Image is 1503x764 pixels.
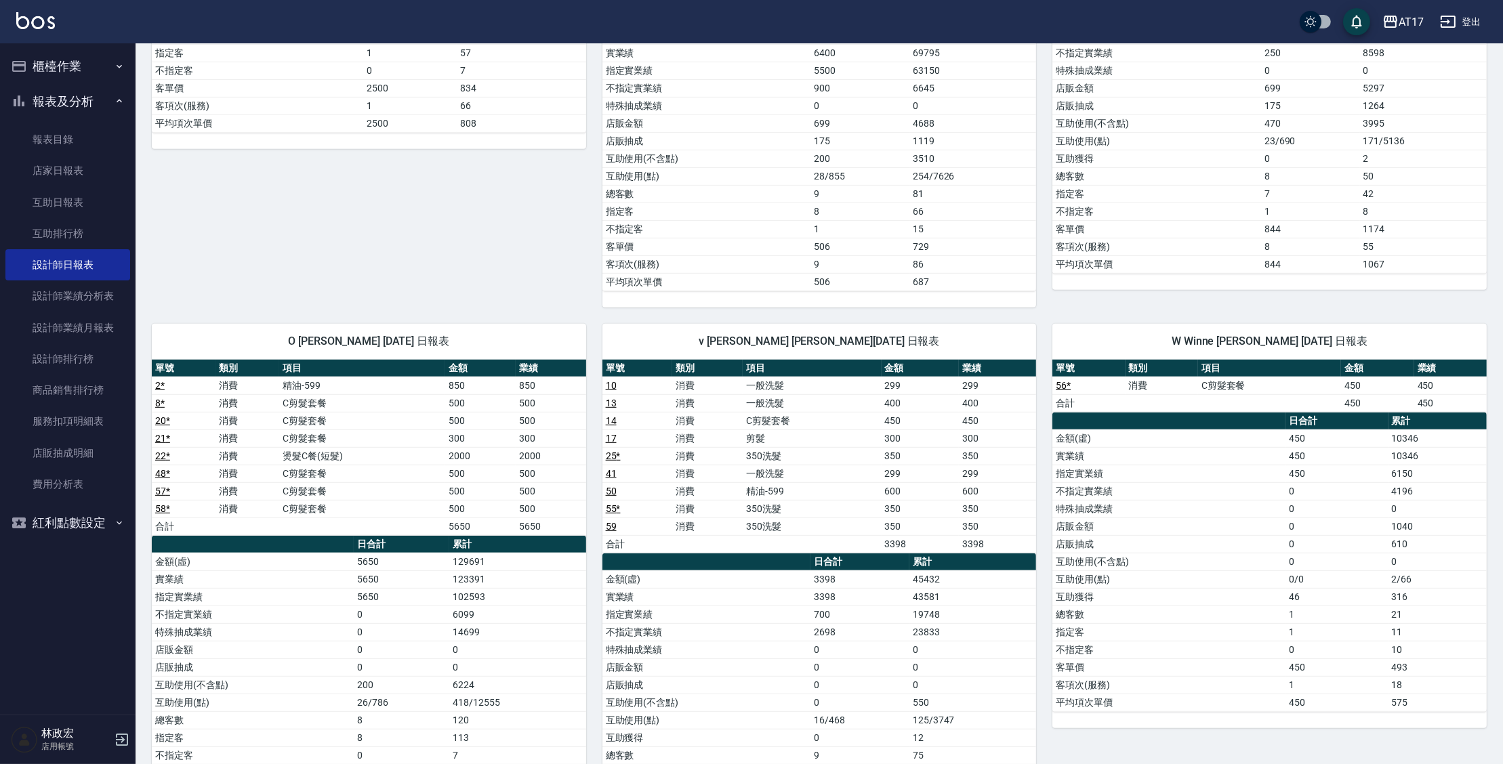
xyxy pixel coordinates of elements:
[449,606,586,623] td: 6099
[445,517,516,535] td: 5650
[5,280,130,312] a: 設計師業績分析表
[1360,97,1487,114] td: 1264
[909,623,1036,641] td: 23833
[602,9,1037,291] table: a dense table
[1388,429,1487,447] td: 10346
[602,79,811,97] td: 不指定實業績
[810,114,909,132] td: 699
[602,203,811,220] td: 指定客
[1261,238,1360,255] td: 8
[1052,394,1125,412] td: 合計
[1360,114,1487,132] td: 3995
[5,505,130,540] button: 紅利點數設定
[152,623,354,641] td: 特殊抽成業績
[354,570,449,588] td: 5650
[1414,360,1487,377] th: 業績
[1261,185,1360,203] td: 7
[1285,535,1388,553] td: 0
[1052,255,1261,273] td: 平均項次單價
[1052,97,1261,114] td: 店販抽成
[959,500,1036,517] td: 350
[672,377,743,394] td: 消費
[882,517,959,535] td: 350
[959,429,1036,447] td: 300
[445,482,516,500] td: 500
[1052,203,1261,220] td: 不指定客
[602,238,811,255] td: 客單價
[909,150,1036,167] td: 3510
[363,114,457,132] td: 2500
[882,412,959,429] td: 450
[363,97,457,114] td: 1
[959,377,1036,394] td: 299
[810,132,909,150] td: 175
[152,62,363,79] td: 不指定客
[1414,394,1487,412] td: 450
[743,447,882,465] td: 350洗髮
[1052,429,1285,447] td: 金額(虛)
[1052,150,1261,167] td: 互助獲得
[959,465,1036,482] td: 299
[152,114,363,132] td: 平均項次單價
[602,273,811,291] td: 平均項次單價
[602,570,811,588] td: 金額(虛)
[606,398,617,408] a: 13
[1052,482,1285,500] td: 不指定實業績
[516,465,586,482] td: 500
[457,62,585,79] td: 7
[354,553,449,570] td: 5650
[445,394,516,412] td: 500
[1360,220,1487,238] td: 1174
[1261,44,1360,62] td: 250
[1360,167,1487,185] td: 50
[1052,623,1285,641] td: 指定客
[743,429,882,447] td: 剪髮
[1052,517,1285,535] td: 店販金額
[516,360,586,377] th: 業績
[743,377,882,394] td: 一般洗髮
[1198,377,1342,394] td: C剪髮套餐
[11,726,38,753] img: Person
[449,623,586,641] td: 14699
[672,500,743,517] td: 消費
[1360,255,1487,273] td: 1067
[516,447,586,465] td: 2000
[672,465,743,482] td: 消費
[516,500,586,517] td: 500
[909,97,1036,114] td: 0
[1285,500,1388,517] td: 0
[909,132,1036,150] td: 1119
[363,79,457,97] td: 2500
[1126,377,1198,394] td: 消費
[1360,238,1487,255] td: 55
[445,360,516,377] th: 金額
[1285,482,1388,500] td: 0
[1360,203,1487,220] td: 8
[882,500,959,517] td: 350
[1399,14,1424,30] div: AT17
[602,360,673,377] th: 單號
[810,255,909,273] td: 9
[606,433,617,444] a: 17
[1052,62,1261,79] td: 特殊抽成業績
[1388,465,1487,482] td: 6150
[810,150,909,167] td: 200
[152,553,354,570] td: 金額(虛)
[619,335,1021,348] span: v [PERSON_NAME] [PERSON_NAME][DATE] 日報表
[959,360,1036,377] th: 業績
[1341,377,1414,394] td: 450
[1360,79,1487,97] td: 5297
[5,49,130,84] button: 櫃檯作業
[882,377,959,394] td: 299
[516,377,586,394] td: 850
[445,377,516,394] td: 850
[810,203,909,220] td: 8
[516,517,586,535] td: 5650
[215,500,279,517] td: 消費
[909,62,1036,79] td: 63150
[1341,360,1414,377] th: 金額
[672,412,743,429] td: 消費
[457,114,585,132] td: 808
[1261,79,1360,97] td: 699
[445,412,516,429] td: 500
